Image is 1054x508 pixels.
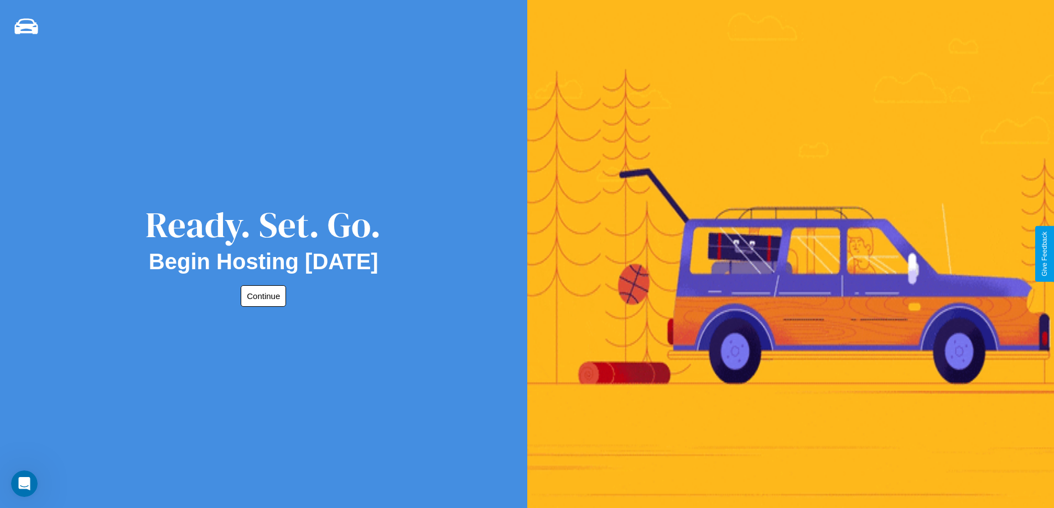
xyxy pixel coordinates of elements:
div: Ready. Set. Go. [146,200,381,249]
h2: Begin Hosting [DATE] [149,249,378,274]
iframe: Intercom live chat [11,470,38,497]
div: Give Feedback [1041,232,1048,276]
button: Continue [241,285,286,307]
